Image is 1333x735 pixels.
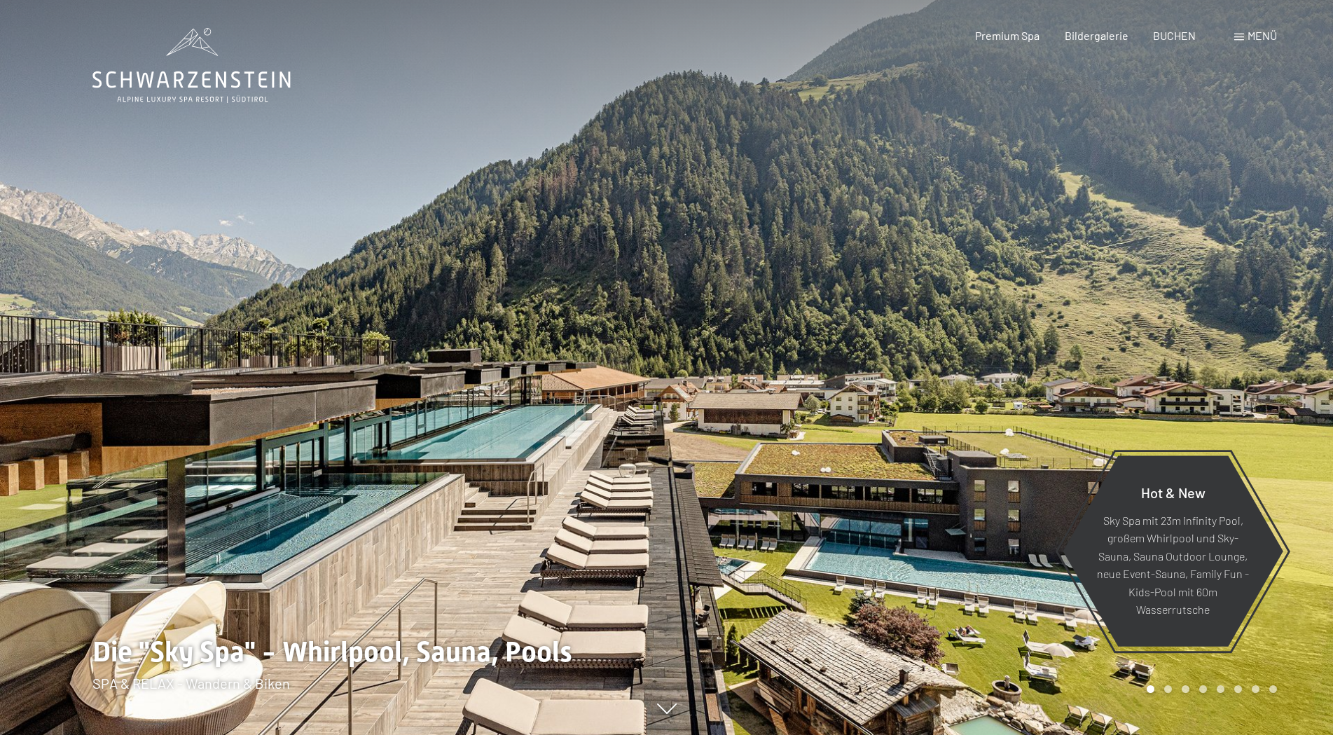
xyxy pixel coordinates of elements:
div: Carousel Page 4 [1199,685,1207,693]
div: Carousel Page 3 [1182,685,1189,693]
p: Sky Spa mit 23m Infinity Pool, großem Whirlpool und Sky-Sauna, Sauna Outdoor Lounge, neue Event-S... [1097,511,1249,619]
div: Carousel Page 7 [1252,685,1259,693]
a: Premium Spa [975,29,1040,42]
div: Carousel Page 6 [1234,685,1242,693]
a: BUCHEN [1153,29,1196,42]
div: Carousel Page 2 [1164,685,1172,693]
a: Hot & New Sky Spa mit 23m Infinity Pool, großem Whirlpool und Sky-Sauna, Sauna Outdoor Lounge, ne... [1062,455,1284,647]
div: Carousel Page 1 (Current Slide) [1147,685,1154,693]
div: Carousel Page 5 [1217,685,1224,693]
div: Carousel Pagination [1142,685,1277,693]
a: Bildergalerie [1065,29,1128,42]
div: Carousel Page 8 [1269,685,1277,693]
span: Menü [1248,29,1277,42]
span: Hot & New [1141,483,1206,500]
